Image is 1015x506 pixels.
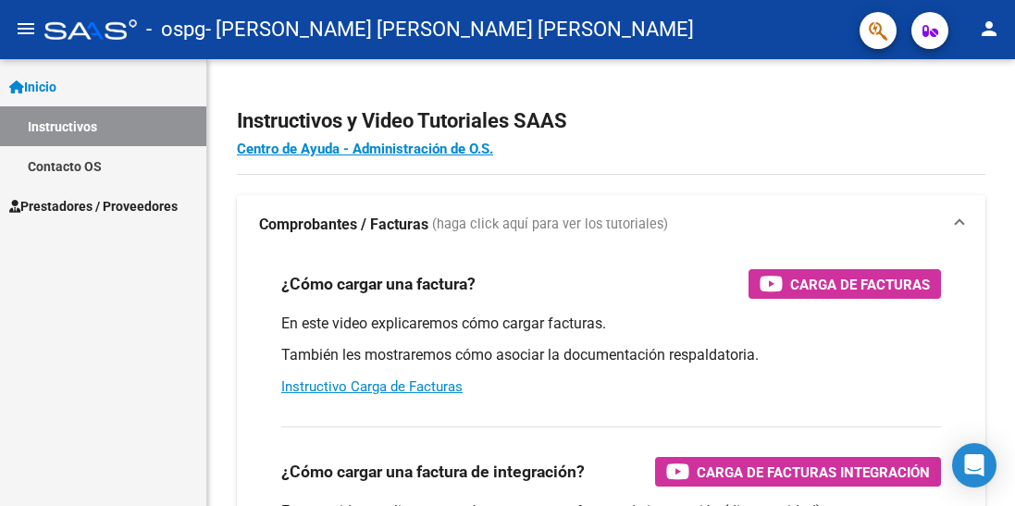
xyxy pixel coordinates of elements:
[237,104,985,139] h2: Instructivos y Video Tutoriales SAAS
[259,215,428,235] strong: Comprobantes / Facturas
[9,196,178,216] span: Prestadores / Proveedores
[432,215,668,235] span: (haga click aquí para ver los tutoriales)
[749,269,941,299] button: Carga de Facturas
[146,9,205,50] span: - ospg
[281,378,463,395] a: Instructivo Carga de Facturas
[281,271,476,297] h3: ¿Cómo cargar una factura?
[237,195,985,254] mat-expansion-panel-header: Comprobantes / Facturas (haga click aquí para ver los tutoriales)
[952,443,996,487] div: Open Intercom Messenger
[655,457,941,487] button: Carga de Facturas Integración
[281,314,941,334] p: En este video explicaremos cómo cargar facturas.
[790,273,930,296] span: Carga de Facturas
[205,9,694,50] span: - [PERSON_NAME] [PERSON_NAME] [PERSON_NAME]
[237,141,493,157] a: Centro de Ayuda - Administración de O.S.
[281,345,941,365] p: También les mostraremos cómo asociar la documentación respaldatoria.
[9,77,56,97] span: Inicio
[281,459,585,485] h3: ¿Cómo cargar una factura de integración?
[978,18,1000,40] mat-icon: person
[15,18,37,40] mat-icon: menu
[697,461,930,484] span: Carga de Facturas Integración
